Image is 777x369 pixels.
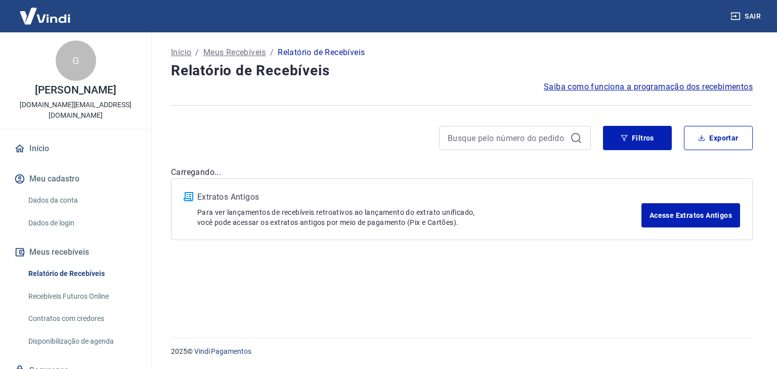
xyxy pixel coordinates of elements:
p: 2025 © [171,346,753,357]
p: [DOMAIN_NAME][EMAIL_ADDRESS][DOMAIN_NAME] [8,100,143,121]
button: Meus recebíveis [12,241,139,263]
button: Sair [728,7,765,26]
a: Início [12,137,139,160]
a: Dados da conta [24,190,139,211]
a: Disponibilização de agenda [24,331,139,352]
button: Meu cadastro [12,168,139,190]
button: Filtros [603,126,672,150]
a: Início [171,47,191,59]
input: Busque pelo número do pedido [448,130,566,146]
img: Vindi [12,1,78,31]
a: Contratos com credores [24,308,139,329]
p: Para ver lançamentos de recebíveis retroativos ao lançamento do extrato unificado, você pode aces... [197,207,641,227]
button: Exportar [684,126,753,150]
p: / [195,47,199,59]
a: Vindi Pagamentos [194,347,251,355]
a: Meus Recebíveis [203,47,266,59]
p: [PERSON_NAME] [35,85,116,96]
p: Extratos Antigos [197,191,641,203]
a: Saiba como funciona a programação dos recebimentos [544,81,753,93]
p: Carregando... [171,166,753,178]
a: Relatório de Recebíveis [24,263,139,284]
a: Acesse Extratos Antigos [641,203,740,227]
a: Recebíveis Futuros Online [24,286,139,307]
h4: Relatório de Recebíveis [171,61,753,81]
div: G [56,40,96,81]
p: Relatório de Recebíveis [278,47,365,59]
a: Dados de login [24,213,139,234]
img: ícone [184,192,193,201]
p: / [270,47,274,59]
